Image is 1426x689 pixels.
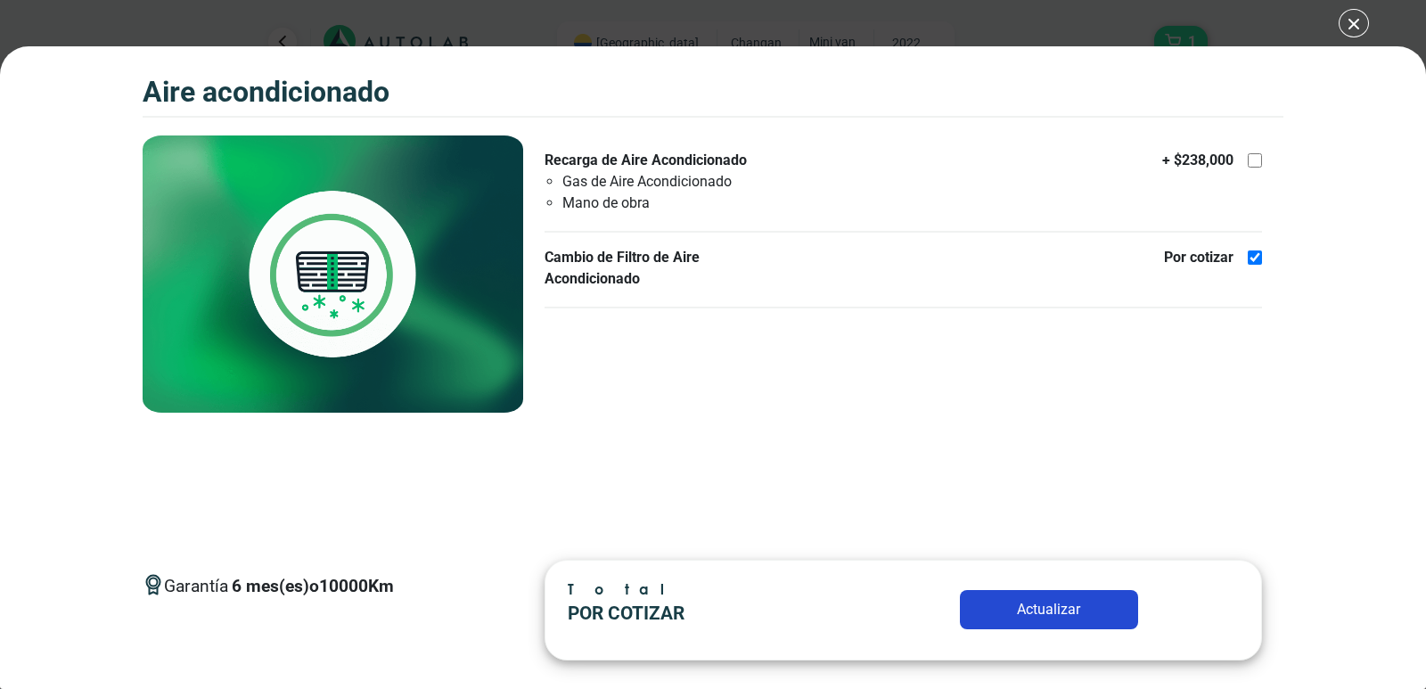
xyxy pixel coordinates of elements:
[545,247,750,290] p: Cambio de Filtro de Aire Acondicionado
[562,193,750,214] li: Mano de obra
[562,171,750,193] li: Gas de Aire Acondicionado
[545,150,750,171] p: Recarga de Aire Acondicionado
[232,574,394,600] p: 6 mes(es) o 10000 Km
[960,590,1138,629] button: Actualizar
[568,580,689,597] span: Total
[143,75,389,109] h3: Aire Acondicionado
[164,574,394,614] span: Garantía
[568,600,832,627] p: POR COTIZAR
